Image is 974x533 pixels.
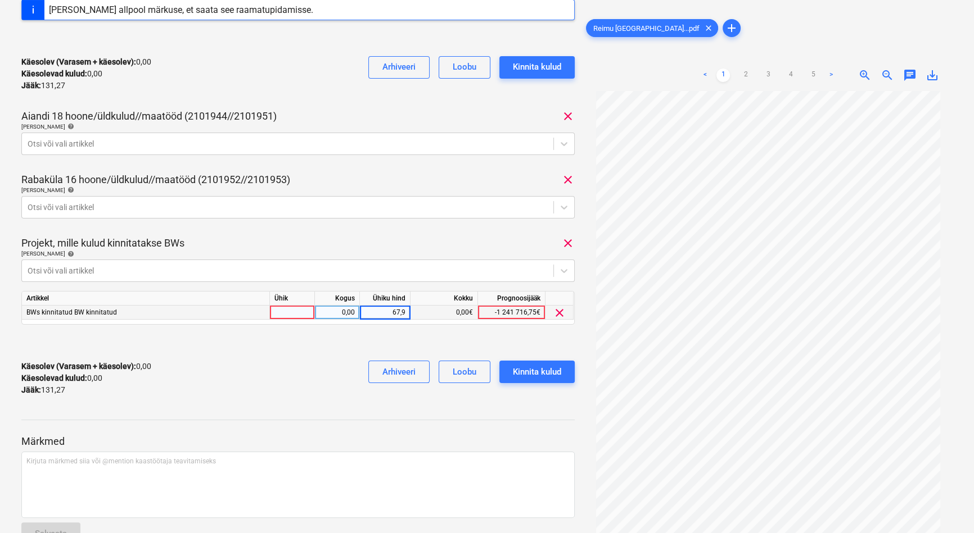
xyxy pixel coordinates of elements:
[561,110,575,123] span: clear
[587,24,706,33] span: Reimu [GEOGRAPHIC_DATA]...pdf
[926,69,939,82] span: save_alt
[319,306,355,320] div: 0,00
[478,306,545,320] div: -1 241 716,75€
[368,361,430,383] button: Arhiveeri
[21,435,575,448] p: Märkmed
[918,479,974,533] iframe: Chat Widget
[270,291,315,306] div: Ühik
[21,385,41,394] strong: Jääk :
[858,69,872,82] span: zoom_in
[21,68,102,80] p: 0,00
[21,186,575,194] div: [PERSON_NAME]
[806,69,820,82] a: Page 5
[553,306,566,320] span: clear
[382,365,416,379] div: Arhiveeri
[453,60,476,74] div: Loobu
[586,19,718,37] div: Reimu [GEOGRAPHIC_DATA]...pdf
[761,69,775,82] a: Page 3
[360,291,411,306] div: Ühiku hind
[716,69,730,82] a: Page 1 is your current page
[725,21,738,35] span: add
[513,60,561,74] div: Kinnita kulud
[739,69,752,82] a: Page 2
[21,372,102,384] p: 0,00
[21,236,184,250] p: Projekt, mille kulud kinnitatakse BWs
[22,291,270,306] div: Artikkel
[21,362,136,371] strong: Käesolev (Varasem + käesolev) :
[21,361,151,372] p: 0,00
[478,291,545,306] div: Prognoosijääk
[21,173,290,186] p: Rabaküla 16 hoone/üldkulud//maatööd (2101952//2101953)
[382,60,416,74] div: Arhiveeri
[21,80,65,92] p: 131,27
[824,69,838,82] a: Next page
[499,361,575,383] button: Kinnita kulud
[499,56,575,79] button: Kinnita kulud
[26,308,117,316] span: BWs kinnitatud BW kinnitatud
[21,56,151,68] p: 0,00
[21,373,87,382] strong: Käesolevad kulud :
[65,186,74,193] span: help
[784,69,797,82] a: Page 4
[21,123,575,130] div: [PERSON_NAME]
[513,365,561,379] div: Kinnita kulud
[21,110,277,123] p: Aiandi 18 hoone/üldkulud//maatööd (2101944//2101951)
[368,56,430,79] button: Arhiveeri
[881,69,894,82] span: zoom_out
[439,56,490,79] button: Loobu
[702,21,715,35] span: clear
[65,123,74,130] span: help
[698,69,712,82] a: Previous page
[21,57,136,66] strong: Käesolev (Varasem + käesolev) :
[21,250,575,257] div: [PERSON_NAME]
[49,4,313,15] div: [PERSON_NAME] allpool märkuse, et saata see raamatupidamisse.
[21,81,41,90] strong: Jääk :
[561,236,575,250] span: clear
[439,361,490,383] button: Loobu
[21,69,87,78] strong: Käesolevad kulud :
[453,365,476,379] div: Loobu
[65,250,74,257] span: help
[315,291,360,306] div: Kogus
[21,384,65,396] p: 131,27
[411,306,478,320] div: 0,00€
[561,173,575,186] span: clear
[411,291,478,306] div: Kokku
[903,69,917,82] span: chat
